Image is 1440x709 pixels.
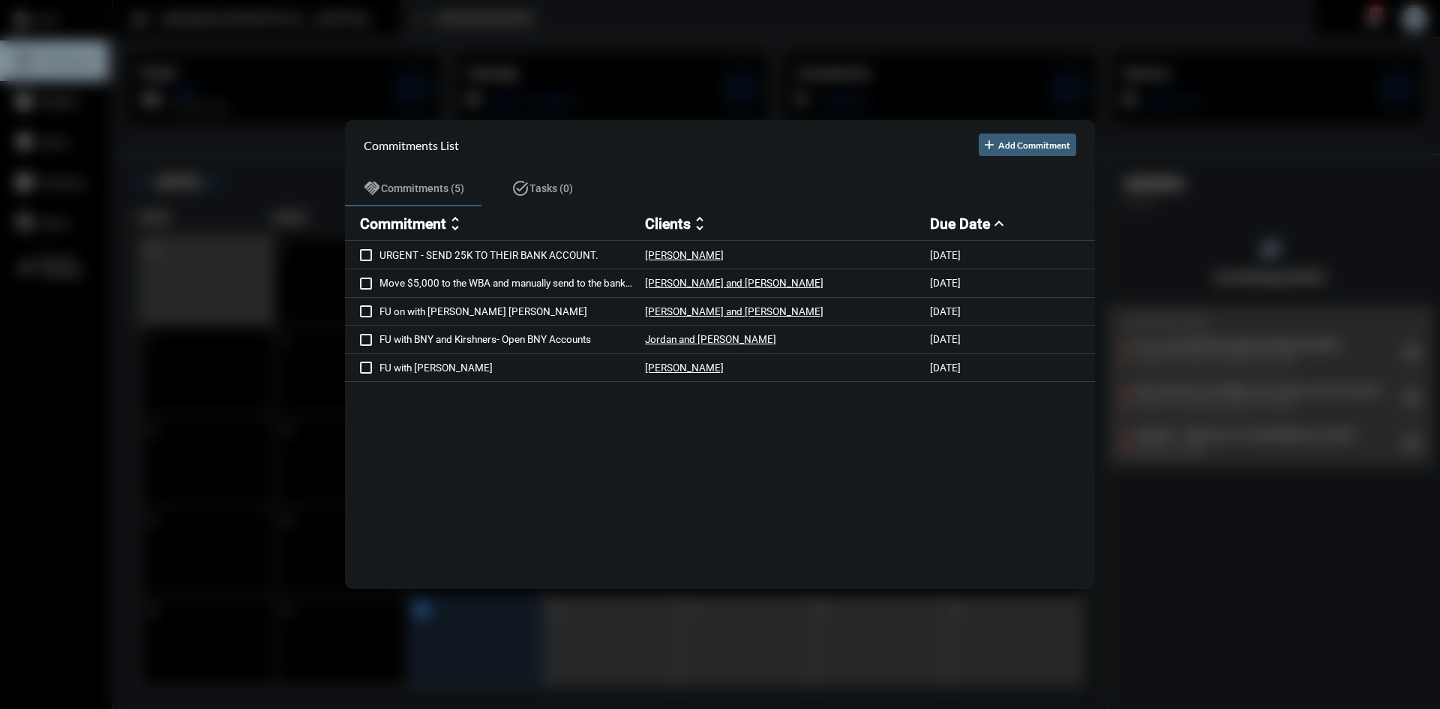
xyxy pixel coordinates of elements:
button: Add Commitment [979,134,1076,156]
p: [DATE] [930,305,961,317]
p: [DATE] [930,277,961,289]
mat-icon: unfold_more [691,215,709,233]
span: Tasks (0) [529,182,573,194]
p: FU with [PERSON_NAME] [379,362,645,374]
p: [DATE] [930,249,961,261]
p: [PERSON_NAME] [645,249,724,261]
mat-icon: unfold_more [446,215,464,233]
p: URGENT - SEND 25K TO THEIR BANK ACCOUNT. [379,249,645,261]
mat-icon: task_alt [511,179,529,197]
mat-icon: add [982,137,997,152]
p: [DATE] [930,362,961,374]
p: Move $5,000 to the WBA and manually send to the bank account [379,277,645,289]
mat-icon: handshake [363,179,381,197]
p: FU on with [PERSON_NAME] [PERSON_NAME] [379,305,645,317]
h2: Commitments List [364,138,459,152]
h2: Due Date [930,215,990,233]
span: Commitments (5) [381,182,464,194]
p: [DATE] [930,333,961,345]
p: Jordan and [PERSON_NAME] [645,333,776,345]
mat-icon: expand_less [990,215,1008,233]
h2: Commitment [360,215,446,233]
p: [PERSON_NAME] [645,362,724,374]
p: [PERSON_NAME] and [PERSON_NAME] [645,305,823,317]
p: [PERSON_NAME] and [PERSON_NAME] [645,277,823,289]
p: FU with BNY and Kirshners- Open BNY Accounts [379,333,645,345]
h2: Clients [645,215,691,233]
